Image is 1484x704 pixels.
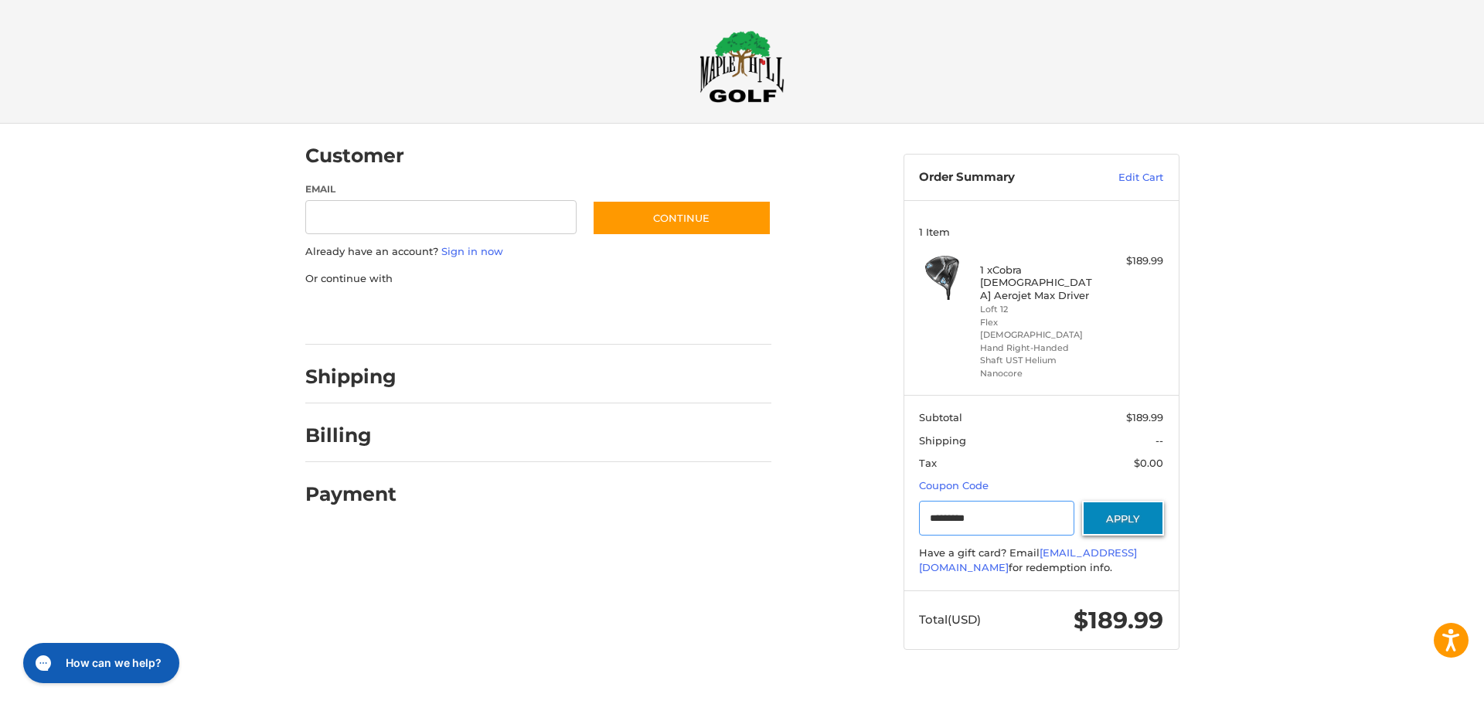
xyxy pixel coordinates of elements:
[1134,457,1163,469] span: $0.00
[305,482,397,506] h2: Payment
[305,365,397,389] h2: Shipping
[980,303,1098,316] li: Loft 12
[305,244,771,260] p: Already have an account?
[305,182,577,196] label: Email
[441,245,503,257] a: Sign in now
[305,271,771,287] p: Or continue with
[1126,411,1163,423] span: $189.99
[919,434,966,447] span: Shipping
[562,301,678,329] iframe: PayPal-venmo
[919,226,1163,238] h3: 1 Item
[1082,501,1164,536] button: Apply
[1156,434,1163,447] span: --
[919,546,1163,576] div: Have a gift card? Email for redemption info.
[1102,253,1163,269] div: $189.99
[1356,662,1484,704] iframe: Google Customer Reviews
[919,612,981,627] span: Total (USD)
[1085,170,1163,185] a: Edit Cart
[919,170,1085,185] h3: Order Summary
[980,264,1098,301] h4: 1 x Cobra [DEMOGRAPHIC_DATA] Aerojet Max Driver
[980,316,1098,342] li: Flex [DEMOGRAPHIC_DATA]
[431,301,547,329] iframe: PayPal-paylater
[919,411,962,423] span: Subtotal
[980,354,1098,379] li: Shaft UST Helium Nanocore
[15,638,184,689] iframe: Gorgias live chat messenger
[919,479,989,491] a: Coupon Code
[305,423,396,447] h2: Billing
[1074,606,1163,634] span: $189.99
[919,457,937,469] span: Tax
[919,501,1074,536] input: Gift Certificate or Coupon Code
[592,200,771,236] button: Continue
[300,301,416,329] iframe: PayPal-paypal
[980,342,1098,355] li: Hand Right-Handed
[305,144,404,168] h2: Customer
[699,30,785,103] img: Maple Hill Golf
